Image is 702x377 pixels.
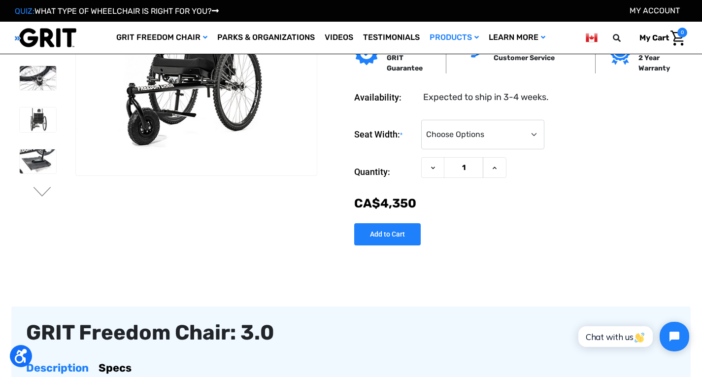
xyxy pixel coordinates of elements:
span: QUIZ: [15,6,34,16]
button: Go to slide 2 of 3 [32,187,53,199]
a: Learn More [484,22,550,54]
a: Testimonials [358,22,425,54]
a: Parks & Organizations [212,22,320,54]
dd: Expected to ship in 3-4 weeks. [423,91,549,104]
img: GRIT Freedom Chair: 3.0 [20,66,56,91]
input: Add to Cart [354,223,421,245]
strong: GRIT Guarantee [387,54,423,72]
img: GRIT Freedom Chair: 3.0 [20,149,56,173]
strong: Customer Service [494,54,555,62]
strong: 2 Year Warranty [638,54,670,72]
span: My Cart [639,33,669,42]
a: Cart with 0 items [632,28,687,48]
a: Products [425,22,484,54]
a: QUIZ:WHAT TYPE OF WHEELCHAIR IS RIGHT FOR YOU? [15,6,219,16]
a: GRIT Freedom Chair [111,22,212,54]
label: Seat Width: [354,120,416,150]
label: Quantity: [354,157,416,187]
img: GRIT All-Terrain Wheelchair and Mobility Equipment [15,28,76,48]
dt: Availability: [354,91,416,104]
img: ca.png [586,32,598,44]
img: GRIT Freedom Chair: 3.0 [20,107,56,132]
img: Cart [670,31,685,46]
iframe: Tidio Chat [568,313,698,360]
span: CA$‌4,350 [354,196,416,210]
div: GRIT Freedom Chair: 3.0 [26,321,676,344]
input: Search [617,28,632,48]
a: Account [630,6,680,15]
span: 0 [677,28,687,37]
a: Videos [320,22,358,54]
